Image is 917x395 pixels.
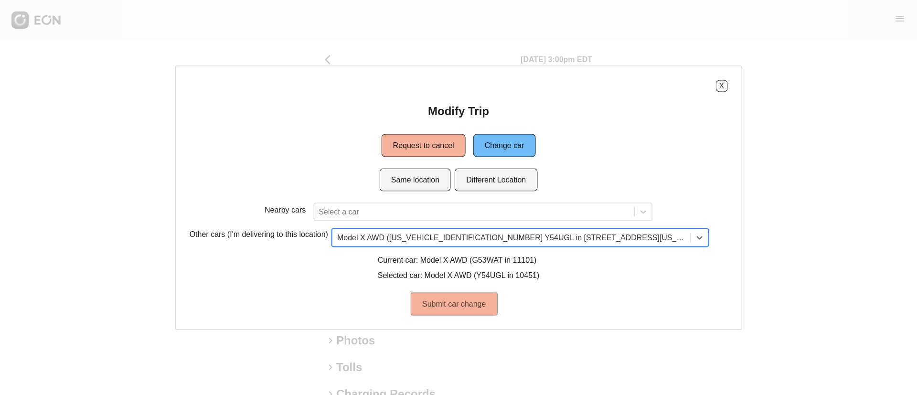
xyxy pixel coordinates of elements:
button: X [715,80,727,92]
button: Request to cancel [382,134,466,157]
p: Current car: Model X AWD (G53WAT in 11101) [378,254,540,266]
button: Same location [380,168,451,191]
p: Other cars (I'm delivering to this location) [190,228,328,243]
button: Submit car change [411,292,497,315]
h2: Modify Trip [428,103,489,118]
button: Change car [473,134,536,157]
p: Nearby cars [265,204,306,215]
p: Selected car: Model X AWD (Y54UGL in 10451) [378,269,540,281]
button: Different Location [455,168,537,191]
